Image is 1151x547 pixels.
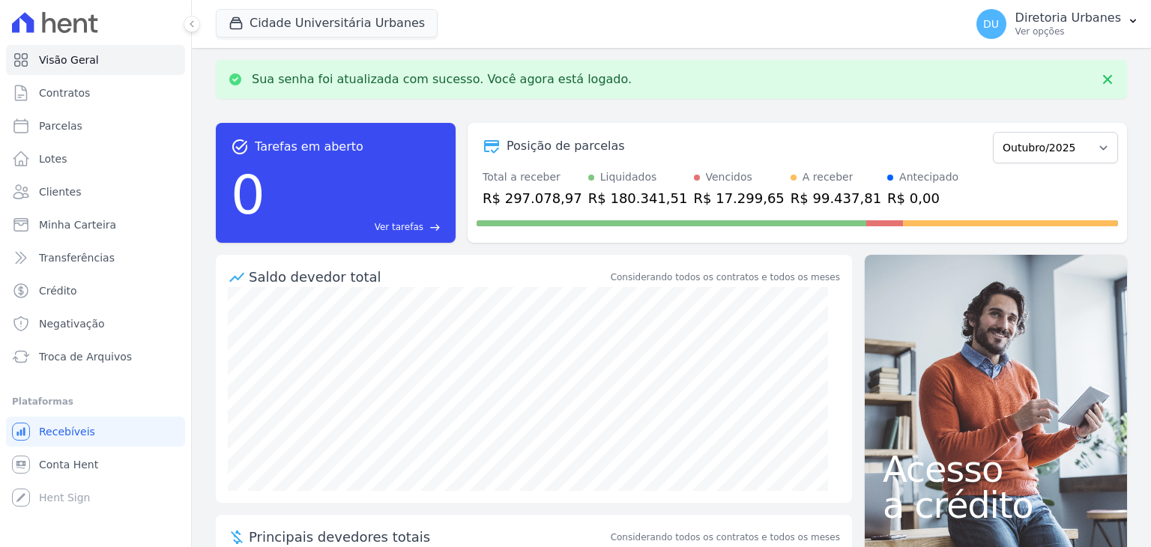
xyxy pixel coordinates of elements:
a: Parcelas [6,111,185,141]
span: Negativação [39,316,105,331]
span: Contratos [39,85,90,100]
div: R$ 297.078,97 [483,188,582,208]
div: Antecipado [899,169,958,185]
button: Cidade Universitária Urbanes [216,9,438,37]
span: Troca de Arquivos [39,349,132,364]
button: DU Diretoria Urbanes Ver opções [964,3,1151,45]
span: a crédito [883,487,1109,523]
span: DU [983,19,999,29]
a: Negativação [6,309,185,339]
span: Principais devedores totais [249,527,608,547]
span: Minha Carteira [39,217,116,232]
span: Parcelas [39,118,82,133]
div: Plataformas [12,393,179,411]
span: east [429,222,441,233]
span: Clientes [39,184,81,199]
div: Total a receber [483,169,582,185]
p: Ver opções [1015,25,1121,37]
div: Vencidos [706,169,752,185]
div: Liquidados [600,169,657,185]
a: Transferências [6,243,185,273]
span: Crédito [39,283,77,298]
span: Recebíveis [39,424,95,439]
div: 0 [231,156,265,234]
div: R$ 180.341,51 [588,188,688,208]
a: Clientes [6,177,185,207]
p: Sua senha foi atualizada com sucesso. Você agora está logado. [252,72,632,87]
a: Ver tarefas east [271,220,441,234]
span: Ver tarefas [375,220,423,234]
span: Tarefas em aberto [255,138,363,156]
div: R$ 99.437,81 [791,188,881,208]
span: Acesso [883,451,1109,487]
a: Contratos [6,78,185,108]
div: Considerando todos os contratos e todos os meses [611,271,840,284]
span: Transferências [39,250,115,265]
a: Lotes [6,144,185,174]
a: Minha Carteira [6,210,185,240]
span: Visão Geral [39,52,99,67]
span: Conta Hent [39,457,98,472]
div: R$ 0,00 [887,188,958,208]
span: Considerando todos os contratos e todos os meses [611,531,840,544]
a: Crédito [6,276,185,306]
span: Lotes [39,151,67,166]
span: task_alt [231,138,249,156]
a: Visão Geral [6,45,185,75]
div: R$ 17.299,65 [694,188,785,208]
a: Recebíveis [6,417,185,447]
div: A receber [803,169,854,185]
div: Posição de parcelas [507,137,625,155]
a: Troca de Arquivos [6,342,185,372]
p: Diretoria Urbanes [1015,10,1121,25]
a: Conta Hent [6,450,185,480]
div: Saldo devedor total [249,267,608,287]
